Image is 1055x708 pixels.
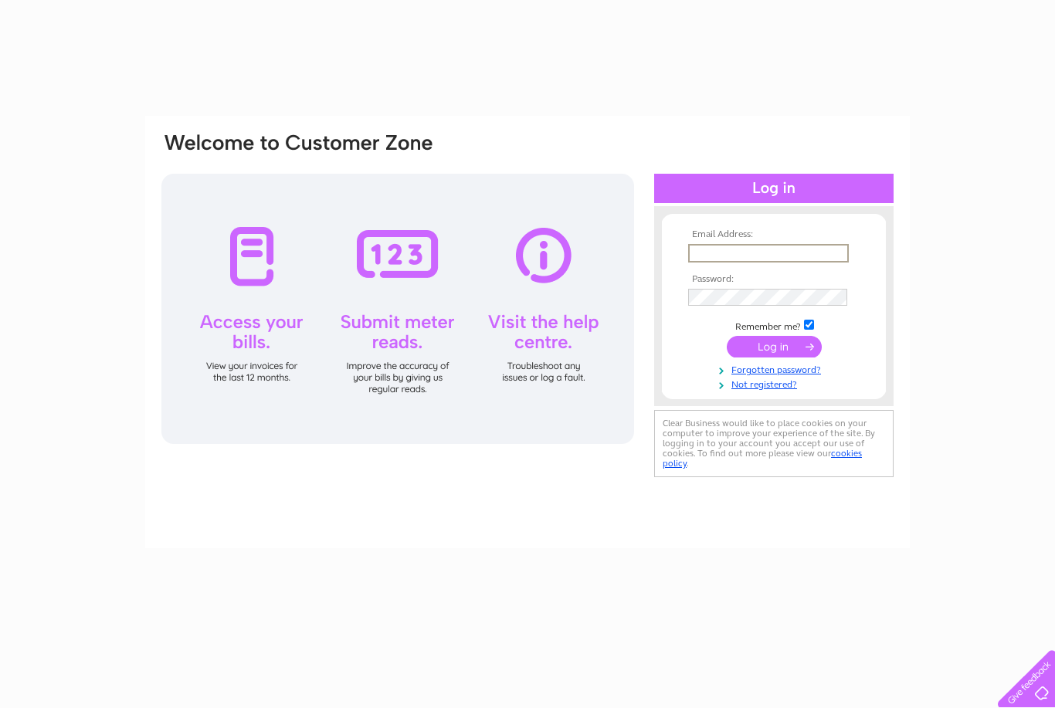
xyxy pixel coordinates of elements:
div: Clear Business would like to place cookies on your computer to improve your experience of the sit... [654,410,894,477]
td: Remember me? [684,317,863,333]
th: Email Address: [684,229,863,240]
a: cookies policy [663,448,862,469]
input: Submit [727,336,822,357]
a: Not registered? [688,376,863,391]
th: Password: [684,274,863,285]
a: Forgotten password? [688,361,863,376]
